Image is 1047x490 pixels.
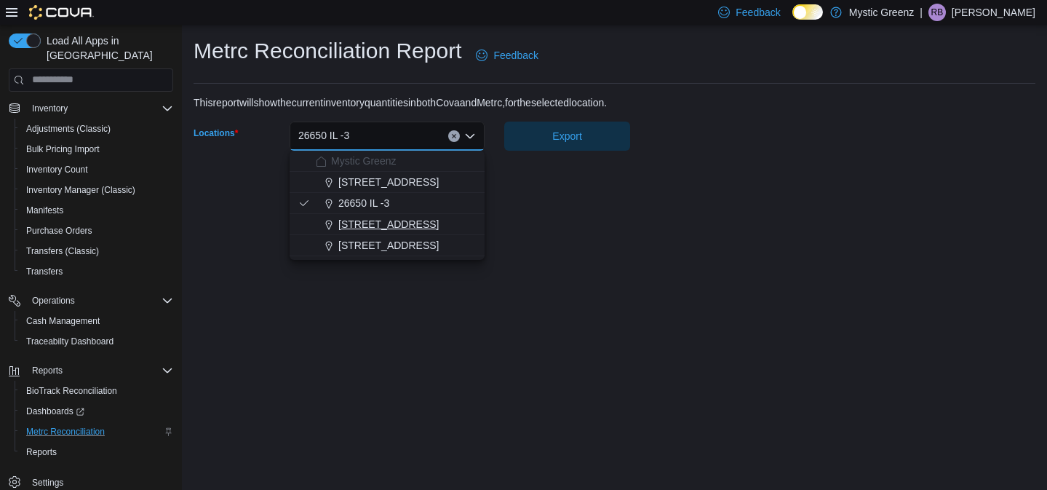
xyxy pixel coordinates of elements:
[15,331,179,352] button: Traceabilty Dashboard
[470,41,544,70] a: Feedback
[20,263,68,280] a: Transfers
[736,5,780,20] span: Feedback
[194,95,607,110] div: This report will show the current inventory quantities in both Cova and Metrc, for the selected l...
[20,443,173,461] span: Reports
[290,214,485,235] button: [STREET_ADDRESS]
[20,382,173,400] span: BioTrack Reconciliation
[20,141,173,158] span: Bulk Pricing Import
[20,222,173,240] span: Purchase Orders
[15,200,179,221] button: Manifests
[3,360,179,381] button: Reports
[194,36,461,66] h1: Metrc Reconciliation Report
[26,292,173,309] span: Operations
[26,143,100,155] span: Bulk Pricing Import
[15,119,179,139] button: Adjustments (Classic)
[20,443,63,461] a: Reports
[15,180,179,200] button: Inventory Manager (Classic)
[26,164,88,175] span: Inventory Count
[26,385,117,397] span: BioTrack Reconciliation
[29,5,94,20] img: Cova
[20,181,141,199] a: Inventory Manager (Classic)
[26,245,99,257] span: Transfers (Classic)
[26,100,173,117] span: Inventory
[20,242,173,260] span: Transfers (Classic)
[32,365,63,376] span: Reports
[920,4,923,21] p: |
[448,130,460,142] button: Clear input
[20,312,106,330] a: Cash Management
[26,315,100,327] span: Cash Management
[290,172,485,193] button: [STREET_ADDRESS]
[952,4,1035,21] p: [PERSON_NAME]
[928,4,946,21] div: Ryland BeDell
[338,217,439,232] span: [STREET_ADDRESS]
[26,266,63,277] span: Transfers
[32,295,75,307] span: Operations
[20,403,90,420] a: Dashboards
[15,442,179,462] button: Reports
[26,336,114,347] span: Traceabilty Dashboard
[41,33,173,63] span: Load All Apps in [GEOGRAPHIC_DATA]
[792,4,823,20] input: Dark Mode
[20,263,173,280] span: Transfers
[20,333,173,350] span: Traceabilty Dashboard
[338,196,389,210] span: 26650 IL -3
[26,292,81,309] button: Operations
[15,261,179,282] button: Transfers
[26,426,105,438] span: Metrc Reconciliation
[20,161,173,178] span: Inventory Count
[20,423,173,440] span: Metrc Reconciliation
[20,120,173,138] span: Adjustments (Classic)
[26,362,173,379] span: Reports
[15,221,179,241] button: Purchase Orders
[3,98,179,119] button: Inventory
[20,161,94,178] a: Inventory Count
[15,381,179,401] button: BioTrack Reconciliation
[20,202,173,219] span: Manifests
[20,403,173,420] span: Dashboards
[26,123,111,135] span: Adjustments (Classic)
[3,291,179,311] button: Operations
[15,422,179,442] button: Metrc Reconciliation
[26,225,92,237] span: Purchase Orders
[26,184,135,196] span: Inventory Manager (Classic)
[331,154,396,168] span: Mystic Greenz
[20,222,98,240] a: Purchase Orders
[20,312,173,330] span: Cash Management
[493,48,538,63] span: Feedback
[15,159,179,180] button: Inventory Count
[32,477,63,489] span: Settings
[15,311,179,331] button: Cash Management
[194,127,238,139] label: Locations
[298,127,349,144] span: 26650 IL -3
[290,151,485,256] div: Choose from the following options
[26,100,73,117] button: Inventory
[26,362,68,379] button: Reports
[20,120,116,138] a: Adjustments (Classic)
[290,193,485,214] button: 26650 IL -3
[849,4,914,21] p: Mystic Greenz
[15,139,179,159] button: Bulk Pricing Import
[290,151,485,172] button: Mystic Greenz
[15,401,179,422] a: Dashboards
[20,423,111,440] a: Metrc Reconciliation
[338,238,439,253] span: [STREET_ADDRESS]
[338,175,439,189] span: [STREET_ADDRESS]
[20,242,105,260] a: Transfers (Classic)
[20,202,69,219] a: Manifests
[464,130,476,142] button: Close list of options
[26,205,63,216] span: Manifests
[552,129,581,143] span: Export
[504,122,630,151] button: Export
[32,103,68,114] span: Inventory
[20,333,119,350] a: Traceabilty Dashboard
[20,141,106,158] a: Bulk Pricing Import
[26,406,84,417] span: Dashboards
[15,241,179,261] button: Transfers (Classic)
[290,235,485,256] button: [STREET_ADDRESS]
[20,382,123,400] a: BioTrack Reconciliation
[26,446,57,458] span: Reports
[20,181,173,199] span: Inventory Manager (Classic)
[931,4,944,21] span: RB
